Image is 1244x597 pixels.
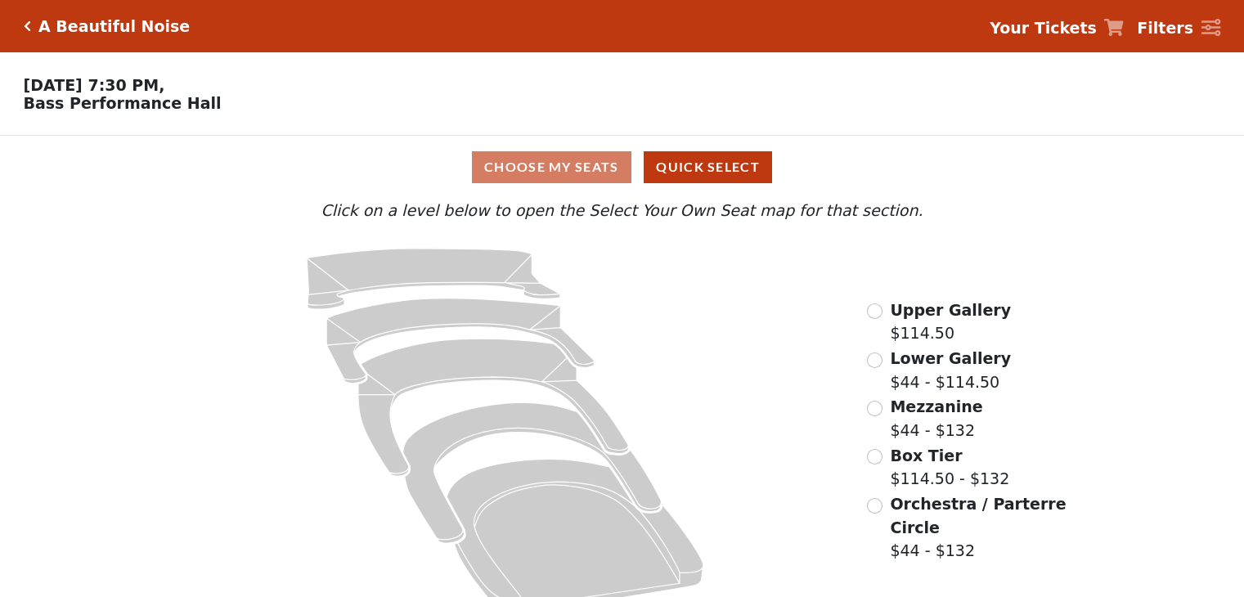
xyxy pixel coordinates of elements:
[990,16,1124,40] a: Your Tickets
[890,397,982,415] span: Mezzanine
[1137,19,1193,37] strong: Filters
[890,492,1068,563] label: $44 - $132
[890,298,1011,345] label: $114.50
[890,349,1011,367] span: Lower Gallery
[24,20,31,32] a: Click here to go back to filters
[890,301,1011,319] span: Upper Gallery
[644,151,772,183] button: Quick Select
[167,199,1076,222] p: Click on a level below to open the Select Your Own Seat map for that section.
[327,298,595,384] path: Lower Gallery - Seats Available: 41
[890,395,982,442] label: $44 - $132
[890,495,1066,536] span: Orchestra / Parterre Circle
[990,19,1097,37] strong: Your Tickets
[890,347,1011,393] label: $44 - $114.50
[890,447,962,465] span: Box Tier
[38,17,190,36] h5: A Beautiful Noise
[1137,16,1220,40] a: Filters
[307,249,560,309] path: Upper Gallery - Seats Available: 275
[890,444,1009,491] label: $114.50 - $132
